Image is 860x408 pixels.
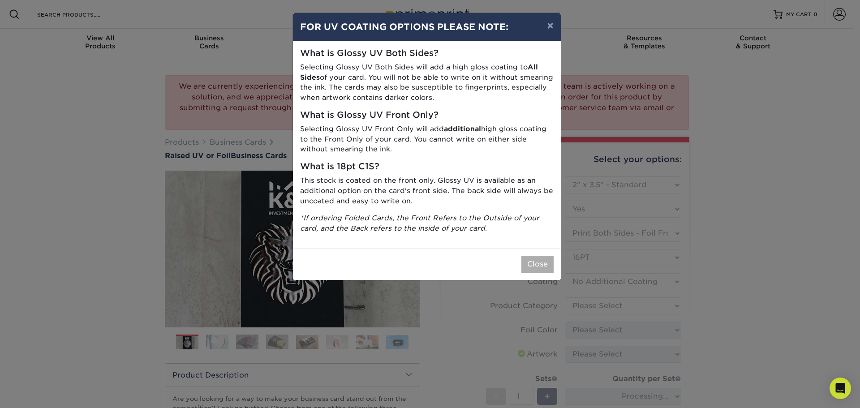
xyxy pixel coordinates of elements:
[300,48,554,59] h5: What is Glossy UV Both Sides?
[540,13,560,38] button: ×
[300,20,554,34] h4: FOR UV COATING OPTIONS PLEASE NOTE:
[300,162,554,172] h5: What is 18pt C1S?
[830,378,851,399] div: Open Intercom Messenger
[300,110,554,120] h5: What is Glossy UV Front Only?
[444,125,481,133] strong: additional
[521,256,554,273] button: Close
[300,124,554,155] p: Selecting Glossy UV Front Only will add high gloss coating to the Front Only of your card. You ca...
[300,63,538,82] strong: All Sides
[300,62,554,103] p: Selecting Glossy UV Both Sides will add a high gloss coating to of your card. You will not be abl...
[300,176,554,206] p: This stock is coated on the front only. Glossy UV is available as an additional option on the car...
[300,214,539,232] i: *If ordering Folded Cards, the Front Refers to the Outside of your card, and the Back refers to t...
